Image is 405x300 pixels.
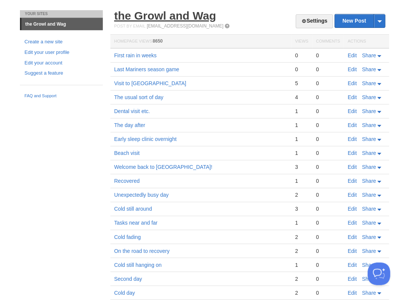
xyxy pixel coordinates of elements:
th: Actions [344,35,389,49]
a: Edit [347,94,356,100]
div: 2 [295,289,308,296]
a: Create a new site [24,38,98,46]
span: Share [362,276,376,282]
a: Edit [347,178,356,184]
a: Recovered [114,178,140,184]
span: Share [362,164,376,170]
div: 0 [316,122,340,129]
div: 2 [295,191,308,198]
div: 0 [316,136,340,142]
div: 0 [316,289,340,296]
a: Suggest a feature [24,69,98,77]
iframe: Help Scout Beacon - Open [367,262,390,285]
a: Cold fading [114,234,141,240]
span: Share [362,108,376,114]
a: Last Mariners season game [114,66,179,72]
a: Cold day [114,289,135,295]
span: Share [362,94,376,100]
a: Early sleep clinic overnight [114,136,177,142]
a: Unexpectedly busy day [114,192,169,198]
a: Cold still hanging on [114,262,161,268]
span: Share [362,248,376,254]
th: Comments [312,35,344,49]
span: Share [362,52,376,58]
div: 0 [295,52,308,59]
a: Second day [114,276,142,282]
a: The usual sort of day [114,94,163,100]
div: 0 [316,150,340,156]
a: New Post [335,14,385,28]
a: Visit to [GEOGRAPHIC_DATA] [114,80,186,86]
div: 5 [295,80,308,87]
div: 0 [316,275,340,282]
span: Share [362,136,376,142]
div: 0 [316,108,340,115]
div: 3 [295,164,308,170]
div: 0 [316,52,340,59]
div: 2 [295,233,308,240]
a: the Growl and Wag [114,9,216,22]
div: 4 [295,94,308,101]
a: Edit [347,150,356,156]
div: 0 [316,178,340,184]
li: Your Sites [20,10,103,18]
a: Dental visit etc. [114,108,150,114]
a: Edit your account [24,59,98,67]
span: Share [362,80,376,86]
span: Post by Email [114,24,145,28]
a: Edit [347,80,356,86]
a: [EMAIL_ADDRESS][DOMAIN_NAME] [147,23,223,29]
div: 0 [316,205,340,212]
div: 1 [295,136,308,142]
div: 2 [295,247,308,254]
div: 0 [316,219,340,226]
div: 1 [295,150,308,156]
div: 3 [295,205,308,212]
a: Edit [347,220,356,226]
div: 1 [295,178,308,184]
span: Share [362,150,376,156]
span: Share [362,234,376,240]
a: Edit [347,248,356,254]
a: Edit your user profile [24,49,98,57]
div: 0 [316,191,340,198]
a: Edit [347,289,356,295]
div: 0 [316,94,340,101]
div: 0 [316,164,340,170]
a: Edit [347,122,356,128]
th: Homepage Views [110,35,291,49]
div: 0 [316,247,340,254]
span: Share [362,262,376,268]
span: 8650 [152,38,163,44]
a: Beach visit [114,150,140,156]
a: Settings [295,14,333,28]
span: Share [362,206,376,212]
div: 0 [295,66,308,73]
div: 2 [295,275,308,282]
span: Share [362,192,376,198]
a: Cold still around [114,206,152,212]
a: On the road to recovery [114,248,169,254]
span: Share [362,122,376,128]
a: Edit [347,66,356,72]
div: 0 [316,261,340,268]
a: Tasks near and far [114,220,157,226]
a: the Growl and Wag [21,18,103,30]
a: Welcome back to [GEOGRAPHIC_DATA]! [114,164,212,170]
div: 0 [316,80,340,87]
a: Edit [347,164,356,170]
div: 0 [316,66,340,73]
a: Edit [347,262,356,268]
span: Share [362,220,376,226]
a: FAQ and Support [24,93,98,99]
a: Edit [347,192,356,198]
div: 0 [316,233,340,240]
span: Share [362,178,376,184]
div: 1 [295,219,308,226]
div: 1 [295,261,308,268]
a: First rain in weeks [114,52,157,58]
a: Edit [347,108,356,114]
span: Share [362,66,376,72]
a: The day after [114,122,145,128]
a: Edit [347,234,356,240]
